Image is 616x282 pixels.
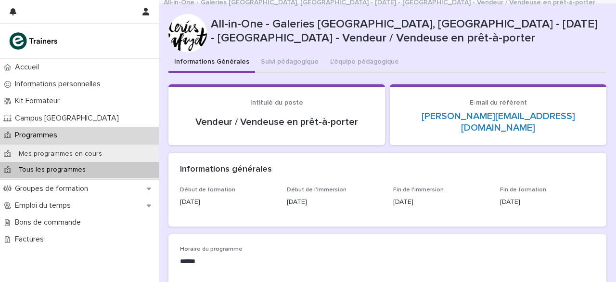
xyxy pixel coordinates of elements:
[8,31,61,51] img: K0CqGN7SDeD6s4JG8KQk
[393,197,488,207] p: [DATE]
[255,53,324,73] button: Suivi pédagogique
[324,53,405,73] button: L'équipe pédagogique
[11,218,89,227] p: Bons de commande
[287,197,382,207] p: [DATE]
[11,63,47,72] p: Accueil
[470,99,527,106] span: E-mail du référent
[500,187,546,193] span: Fin de formation
[11,201,78,210] p: Emploi du temps
[11,131,65,140] p: Programmes
[168,53,255,73] button: Informations Générales
[11,96,67,106] p: Kit Formateur
[11,150,110,158] p: Mes programmes en cours
[180,187,235,193] span: Début de formation
[11,166,93,174] p: Tous les programmes
[11,80,108,89] p: Informations personnelles
[500,197,595,207] p: [DATE]
[11,114,127,123] p: Campus [GEOGRAPHIC_DATA]
[211,17,603,45] p: All-in-One - Galeries [GEOGRAPHIC_DATA], [GEOGRAPHIC_DATA] - [DATE] - [GEOGRAPHIC_DATA] - Vendeur...
[180,164,272,175] h2: Informations générales
[250,99,303,106] span: Intitulé du poste
[180,116,373,128] p: Vendeur / Vendeuse en prêt-à-porter
[180,246,243,252] span: Horaire du programme
[422,111,575,133] a: [PERSON_NAME][EMAIL_ADDRESS][DOMAIN_NAME]
[11,235,51,244] p: Factures
[287,187,346,193] span: Début de l'immersion
[11,184,96,193] p: Groupes de formation
[393,187,444,193] span: Fin de l'immersion
[180,197,275,207] p: [DATE]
